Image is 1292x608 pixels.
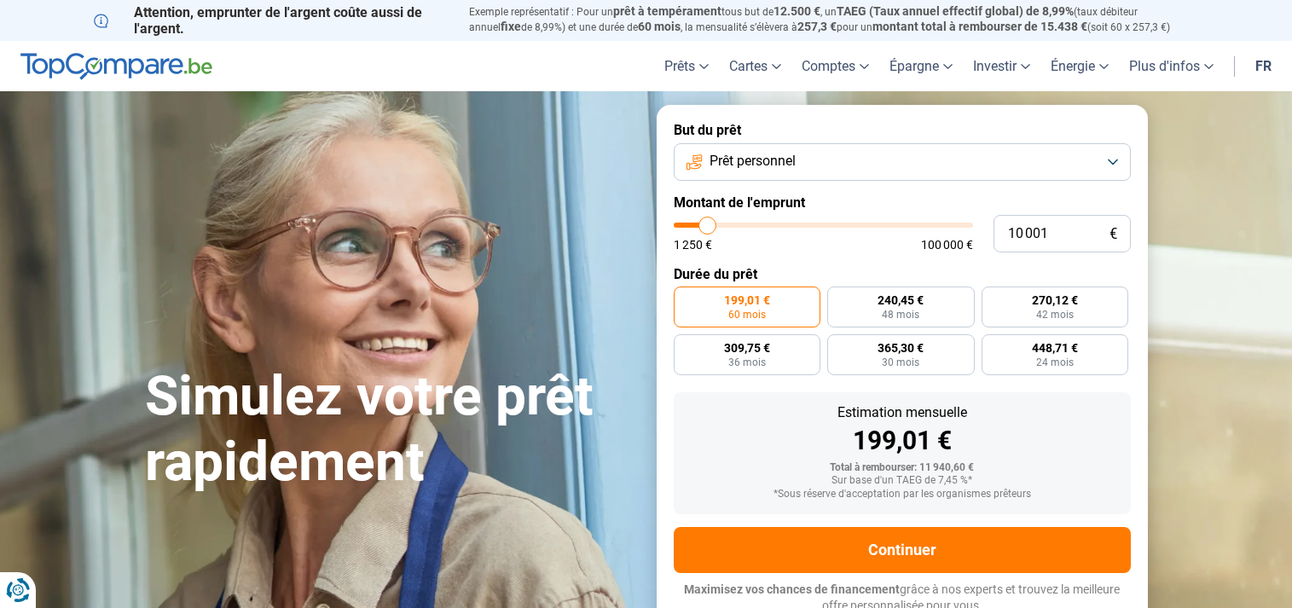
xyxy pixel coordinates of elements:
[94,4,449,37] p: Attention, emprunter de l'argent coûte aussi de l'argent.
[724,342,770,354] span: 309,75 €
[638,20,681,33] span: 60 mois
[921,239,973,251] span: 100 000 €
[1245,41,1282,91] a: fr
[1109,227,1117,241] span: €
[684,582,900,596] span: Maximisez vos chances de financement
[797,20,837,33] span: 257,3 €
[1040,41,1119,91] a: Énergie
[1119,41,1224,91] a: Plus d'infos
[687,406,1117,420] div: Estimation mensuelle
[687,489,1117,501] div: *Sous réserve d'acceptation par les organismes prêteurs
[882,357,919,368] span: 30 mois
[1036,357,1074,368] span: 24 mois
[1032,342,1078,354] span: 448,71 €
[687,475,1117,487] div: Sur base d'un TAEG de 7,45 %*
[837,4,1074,18] span: TAEG (Taux annuel effectif global) de 8,99%
[674,194,1131,211] label: Montant de l'emprunt
[724,294,770,306] span: 199,01 €
[469,4,1199,35] p: Exemple représentatif : Pour un tous but de , un (taux débiteur annuel de 8,99%) et une durée de ...
[674,527,1131,573] button: Continuer
[654,41,719,91] a: Prêts
[613,4,721,18] span: prêt à tempérament
[145,364,636,495] h1: Simulez votre prêt rapidement
[728,357,766,368] span: 36 mois
[674,122,1131,138] label: But du prêt
[728,310,766,320] span: 60 mois
[674,239,712,251] span: 1 250 €
[710,152,796,171] span: Prêt personnel
[879,41,963,91] a: Épargne
[501,20,521,33] span: fixe
[674,143,1131,181] button: Prêt personnel
[791,41,879,91] a: Comptes
[687,428,1117,454] div: 199,01 €
[963,41,1040,91] a: Investir
[1036,310,1074,320] span: 42 mois
[773,4,820,18] span: 12.500 €
[20,53,212,80] img: TopCompare
[882,310,919,320] span: 48 mois
[878,342,924,354] span: 365,30 €
[687,462,1117,474] div: Total à rembourser: 11 940,60 €
[878,294,924,306] span: 240,45 €
[674,266,1131,282] label: Durée du prêt
[1032,294,1078,306] span: 270,12 €
[719,41,791,91] a: Cartes
[872,20,1087,33] span: montant total à rembourser de 15.438 €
